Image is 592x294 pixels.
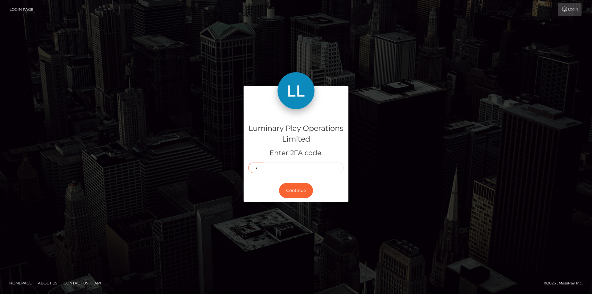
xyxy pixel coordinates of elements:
div: © 2025 , MassPay Inc. [544,280,587,287]
h4: Luminary Play Operations Limited [248,123,344,145]
a: Contact Us [61,278,91,288]
a: API [92,278,104,288]
button: Continue [279,183,313,198]
a: Homepage [7,278,34,288]
a: Login [558,3,582,16]
a: About Us [35,278,60,288]
a: Login Page [10,3,33,16]
img: Luminary Play Operations Limited [277,72,314,109]
h5: Enter 2FA code: [248,148,344,158]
